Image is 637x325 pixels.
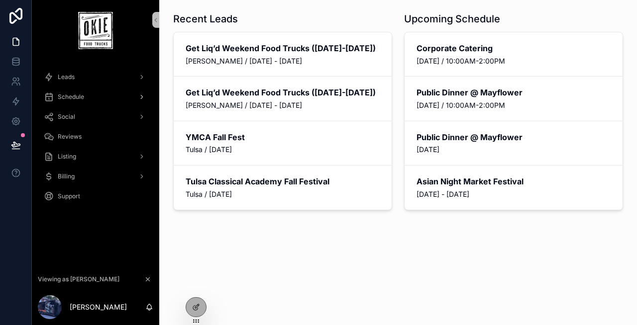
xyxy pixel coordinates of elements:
span: Tulsa / [DATE] [186,145,380,155]
span: [PERSON_NAME] / [DATE] - [DATE] [186,100,380,110]
h2: YMCA Fall Fest [186,132,380,143]
span: Listing [58,153,76,161]
span: Tulsa / [DATE] [186,189,380,199]
h2: Corporate Catering [417,43,611,54]
a: YMCA Fall FestTulsa / [DATE] [174,121,392,165]
span: [DATE] / 10:00AM-2:00PM [417,100,611,110]
a: Billing [38,167,153,185]
a: Tulsa Classical Academy Fall FestivalTulsa / [DATE] [174,165,392,209]
img: App logo [78,12,112,49]
a: Social [38,108,153,126]
h2: Get Liq’d Weekend Food Trucks ([DATE]-[DATE]) [186,43,380,54]
a: Support [38,187,153,205]
a: Reviews [38,128,153,146]
h2: Get Liq’d Weekend Food Trucks ([DATE]-[DATE]) [186,87,380,98]
h2: Public Dinner @ Mayflower [417,87,611,98]
h2: Public Dinner @ Mayflower [417,132,611,143]
span: Billing [58,172,75,180]
a: Schedule [38,88,153,106]
h1: Upcoming Schedule [404,12,500,26]
span: Support [58,192,80,200]
span: Viewing as [PERSON_NAME] [38,275,119,283]
span: [DATE] - [DATE] [417,189,611,199]
span: [DATE] / 10:00AM-2:00PM [417,56,611,66]
span: Social [58,113,75,121]
span: Reviews [58,133,82,141]
div: scrollable content [32,61,159,218]
span: [PERSON_NAME] / [DATE] - [DATE] [186,56,380,66]
p: [PERSON_NAME] [70,302,127,312]
h2: Tulsa Classical Academy Fall Festival [186,176,380,187]
a: Get Liq’d Weekend Food Trucks ([DATE]-[DATE])[PERSON_NAME] / [DATE] - [DATE] [174,32,392,76]
h2: Asian Night Market Festival [417,176,611,187]
span: [DATE] [417,145,611,155]
a: Leads [38,68,153,86]
a: Get Liq’d Weekend Food Trucks ([DATE]-[DATE])[PERSON_NAME] / [DATE] - [DATE] [174,76,392,120]
span: Leads [58,73,75,81]
a: Listing [38,148,153,165]
span: Schedule [58,93,84,101]
h1: Recent Leads [173,12,238,26]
